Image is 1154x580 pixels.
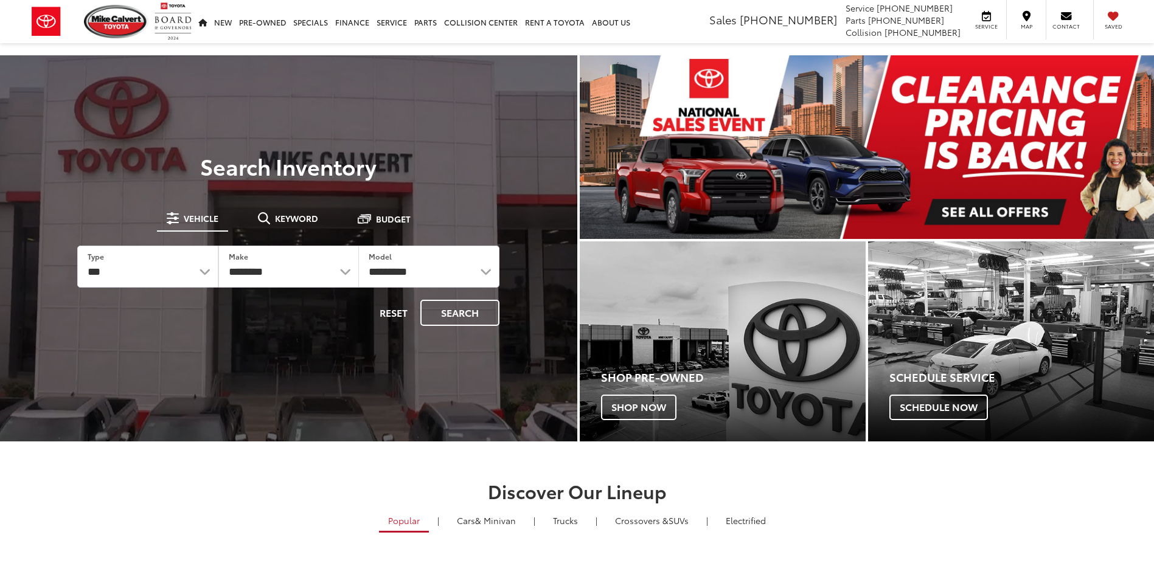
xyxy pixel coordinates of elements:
[868,241,1154,441] a: Schedule Service Schedule Now
[369,300,418,326] button: Reset
[889,371,1154,384] h4: Schedule Service
[868,14,944,26] span: [PHONE_NUMBER]
[275,214,318,223] span: Keyword
[580,241,866,441] a: Shop Pre-Owned Shop Now
[580,241,866,441] div: Toyota
[601,395,676,420] span: Shop Now
[51,154,526,178] h3: Search Inventory
[593,514,600,526] li: |
[84,5,148,38] img: Mike Calvert Toyota
[846,14,866,26] span: Parts
[703,514,711,526] li: |
[717,510,775,531] a: Electrified
[846,26,882,38] span: Collision
[868,241,1154,441] div: Toyota
[376,215,411,223] span: Budget
[1052,22,1080,30] span: Contact
[369,251,392,261] label: Model
[846,2,874,14] span: Service
[601,371,866,384] h4: Shop Pre-Owned
[606,510,698,531] a: SUVs
[544,510,587,531] a: Trucks
[420,300,499,326] button: Search
[379,510,429,533] a: Popular
[184,214,218,223] span: Vehicle
[709,12,737,27] span: Sales
[885,26,961,38] span: [PHONE_NUMBER]
[434,514,442,526] li: |
[615,514,669,526] span: Crossovers &
[88,251,104,261] label: Type
[229,251,248,261] label: Make
[530,514,538,526] li: |
[973,22,1000,30] span: Service
[1100,22,1127,30] span: Saved
[740,12,837,27] span: [PHONE_NUMBER]
[889,395,988,420] span: Schedule Now
[448,510,525,531] a: Cars
[1013,22,1040,30] span: Map
[148,481,1006,501] h2: Discover Our Lineup
[877,2,953,14] span: [PHONE_NUMBER]
[475,514,516,526] span: & Minivan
